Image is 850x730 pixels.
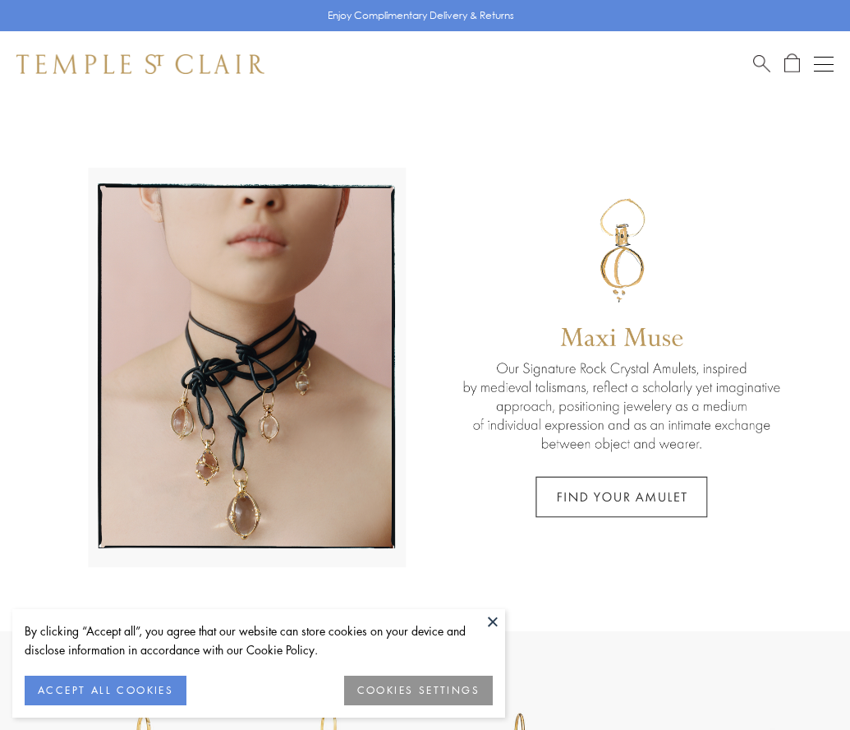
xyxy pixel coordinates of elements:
a: Search [753,53,770,74]
button: Open navigation [814,54,834,74]
img: Temple St. Clair [16,54,264,74]
a: Open Shopping Bag [784,53,800,74]
p: Enjoy Complimentary Delivery & Returns [328,7,514,24]
div: By clicking “Accept all”, you agree that our website can store cookies on your device and disclos... [25,621,493,659]
button: COOKIES SETTINGS [344,676,493,705]
button: ACCEPT ALL COOKIES [25,676,186,705]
